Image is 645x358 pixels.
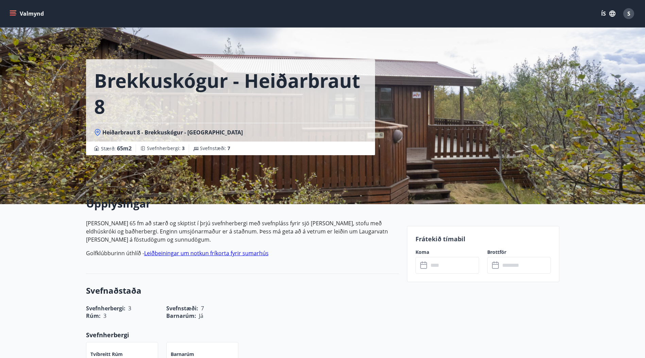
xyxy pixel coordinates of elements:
[8,7,47,20] button: menu
[101,144,132,152] span: Stærð :
[117,145,132,152] span: 65 m2
[86,249,399,257] p: Golfklúbburinn úthlíð -
[86,312,101,320] span: Rúm :
[86,330,399,339] p: Svefnherbergi
[415,234,551,243] p: Frátekið tímabil
[147,145,185,152] span: Svefnherbergi :
[227,145,230,151] span: 7
[199,312,203,320] span: Já
[597,7,619,20] button: ÍS
[86,196,399,211] h2: Upplýsingar
[487,249,551,256] label: Brottför
[90,351,123,358] p: Tvíbreitt rúm
[94,67,367,119] h1: Brekkuskógur - Heiðarbraut 8
[86,219,399,244] p: [PERSON_NAME] 65 fm að stærð og skiptist í þrjú svefnherbergi með svefnpláss fyrir sjö [PERSON_NA...
[182,145,185,151] span: 3
[103,312,106,320] span: 3
[415,249,479,256] label: Koma
[86,285,399,296] h3: Svefnaðstaða
[621,5,637,22] button: S
[171,351,194,358] p: Barnarúm
[166,312,196,320] span: Barnarúm :
[627,10,630,17] span: S
[144,249,269,257] a: Leiðbeiningar um notkun fríkorta fyrir sumarhús
[102,129,243,136] span: Heiðarbraut 8 - Brekkuskógur - [GEOGRAPHIC_DATA]
[200,145,230,152] span: Svefnstæði :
